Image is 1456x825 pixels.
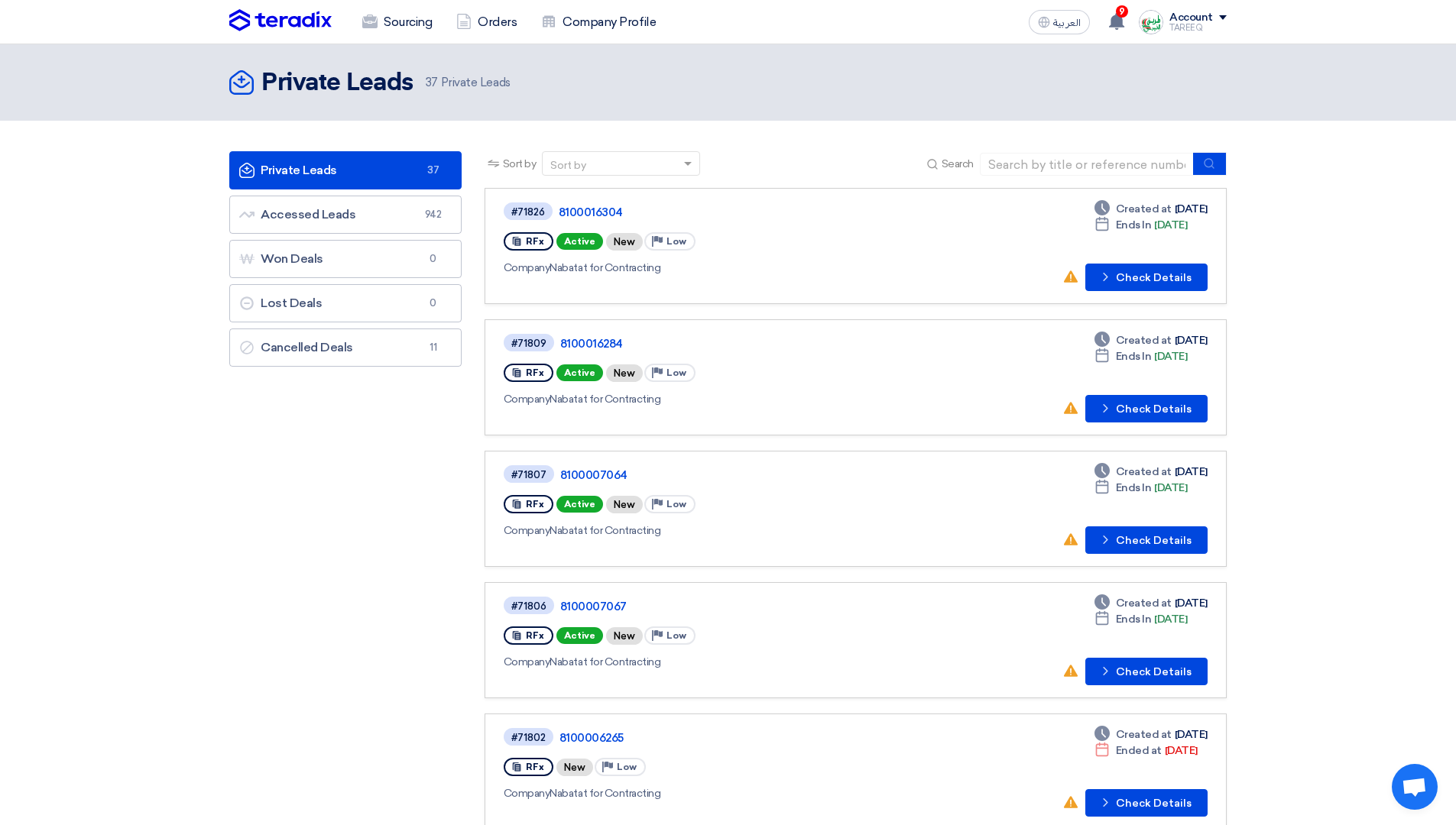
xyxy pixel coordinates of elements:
span: 942 [424,207,443,222]
h2: Private Leads [261,68,413,99]
span: Active [556,496,603,513]
span: Sort by [503,156,537,172]
div: New [606,627,643,645]
div: #71807 [511,470,546,480]
div: #71809 [511,338,546,348]
span: Ended at [1116,742,1162,759]
div: New [606,233,643,251]
div: TAREEQ [1169,24,1227,32]
div: Nabatat for Contracting [504,522,945,539]
img: Screenshot___1727703618088.png [1139,10,1163,34]
span: RFx [526,762,544,772]
span: Ends In [1116,611,1152,627]
div: Nabatat for Contracting [504,785,945,801]
button: Check Details [1085,789,1208,817]
img: Teradix logo [229,9,332,32]
span: Created at [1116,332,1172,348]
div: New [606,364,643,382]
div: #71802 [511,733,546,742]
span: RFx [526,499,544,510]
span: 37 [426,76,438,89]
span: Company [504,524,550,537]
a: Cancelled Deals11 [229,328,462,367]
span: 11 [424,340,443,355]
span: Company [504,393,550,406]
div: #71826 [511,207,545,217]
div: [DATE] [1094,348,1188,364]
button: Check Details [1085,395,1208,422]
div: [DATE] [1094,217,1188,233]
span: Created at [1116,726,1172,742]
span: Active [556,364,603,381]
div: New [606,496,643,513]
div: Open chat [1392,764,1438,810]
a: Orders [444,5,529,39]
a: 8100007064 [560,468,942,482]
div: New [556,759,593,776]
a: Accessed Leads942 [229,196,462,234]
span: Ends In [1116,348,1152,364]
div: #71806 [511,601,546,611]
button: Check Details [1085,658,1208,685]
div: [DATE] [1094,742,1198,759]
span: Created at [1116,595,1172,611]
span: Search [942,156,974,172]
span: RFx [526,236,544,247]
div: Sort by [550,157,586,173]
span: العربية [1053,18,1081,28]
span: 37 [424,163,443,178]
a: Private Leads37 [229,151,462,189]
span: Ends In [1116,217,1152,233]
div: Nabatat for Contracting [504,260,944,276]
span: 0 [424,296,443,311]
div: [DATE] [1094,332,1208,348]
div: Account [1169,11,1213,24]
a: 8100007067 [560,600,942,613]
span: RFx [526,630,544,641]
span: Company [504,261,550,274]
button: العربية [1029,10,1090,34]
span: 0 [424,251,443,267]
span: 9 [1116,5,1128,18]
div: Nabatat for Contracting [504,654,945,670]
span: Low [666,367,686,378]
a: Lost Deals0 [229,284,462,322]
span: Created at [1116,464,1172,480]
span: Created at [1116,201,1172,217]
input: Search by title or reference number [980,153,1194,176]
span: Company [504,655,550,668]
a: Company Profile [529,5,668,39]
span: Active [556,627,603,644]
a: 8100016284 [560,337,942,351]
span: Active [556,233,603,250]
a: Sourcing [350,5,444,39]
button: Check Details [1085,526,1208,554]
a: 8100006265 [559,731,942,745]
span: RFx [526,367,544,378]
span: Low [666,630,686,641]
span: Low [666,236,686,247]
div: [DATE] [1094,201,1208,217]
span: Low [617,762,637,772]
div: [DATE] [1094,480,1188,496]
span: Ends In [1116,480,1152,496]
a: Won Deals0 [229,240,462,278]
button: Check Details [1085,264,1208,291]
div: [DATE] [1094,595,1208,611]
a: 8100016304 [559,205,941,219]
div: [DATE] [1094,464,1208,480]
div: [DATE] [1094,726,1208,742]
span: Low [666,499,686,510]
span: Company [504,787,550,800]
div: [DATE] [1094,611,1188,627]
div: Nabatat for Contracting [504,391,945,407]
span: Private Leads [426,74,511,92]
